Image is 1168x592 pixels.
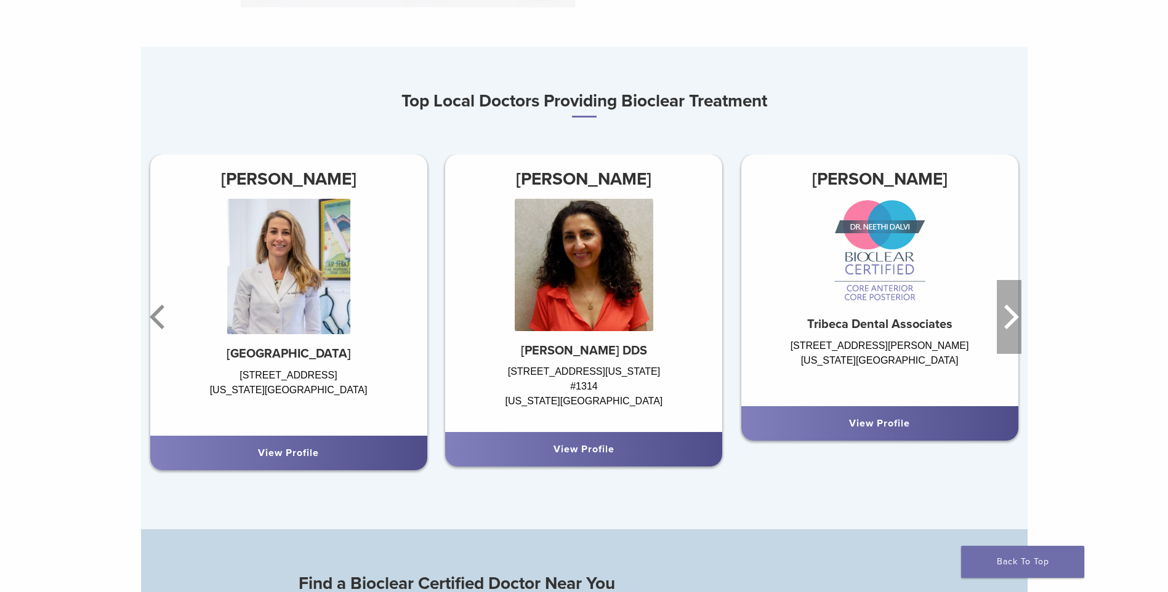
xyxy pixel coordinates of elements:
[445,164,722,194] h3: [PERSON_NAME]
[554,443,614,455] a: View Profile
[515,199,653,331] img: Dr. Nina Kiani
[445,364,722,420] div: [STREET_ADDRESS][US_STATE] #1314 [US_STATE][GEOGRAPHIC_DATA]
[834,199,926,305] img: Dr. Neethi Dalvi
[141,86,1028,118] h3: Top Local Doctors Providing Bioclear Treatment
[741,338,1018,394] div: [STREET_ADDRESS][PERSON_NAME] [US_STATE][GEOGRAPHIC_DATA]
[227,346,351,361] strong: [GEOGRAPHIC_DATA]
[997,280,1021,354] button: Next
[258,447,319,459] a: View Profile
[807,317,953,332] strong: Tribeca Dental Associates
[147,280,172,354] button: Previous
[227,199,350,334] img: Dr. Julie Hassid
[150,368,427,423] div: [STREET_ADDRESS] [US_STATE][GEOGRAPHIC_DATA]
[961,546,1084,578] a: Back To Top
[741,164,1018,194] h3: [PERSON_NAME]
[849,417,910,430] a: View Profile
[521,343,647,358] strong: [PERSON_NAME] DDS
[150,164,427,194] h3: [PERSON_NAME]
